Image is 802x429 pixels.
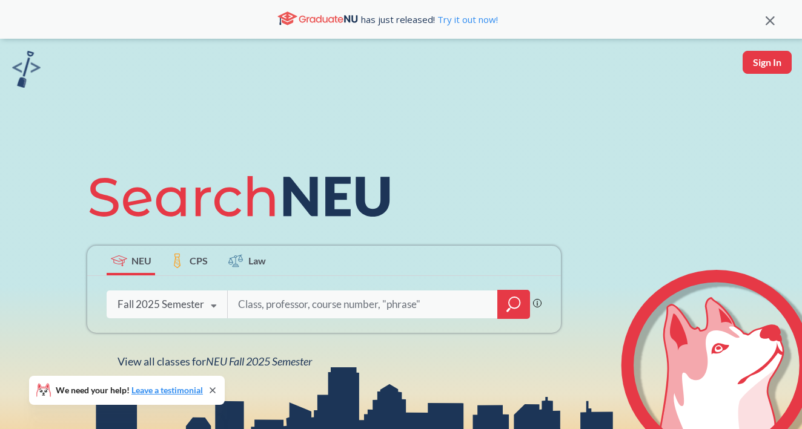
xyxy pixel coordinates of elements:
[435,13,498,25] a: Try it out now!
[237,292,489,317] input: Class, professor, course number, "phrase"
[190,254,208,267] span: CPS
[743,51,792,74] button: Sign In
[12,51,41,88] img: sandbox logo
[12,51,41,91] a: sandbox logo
[56,386,203,395] span: We need your help!
[248,254,266,267] span: Law
[131,385,203,395] a: Leave a testimonial
[131,254,151,267] span: NEU
[118,355,312,368] span: View all classes for
[118,298,204,311] div: Fall 2025 Semester
[361,13,498,26] span: has just released!
[206,355,312,368] span: NEU Fall 2025 Semester
[506,296,521,313] svg: magnifying glass
[497,290,530,319] div: magnifying glass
